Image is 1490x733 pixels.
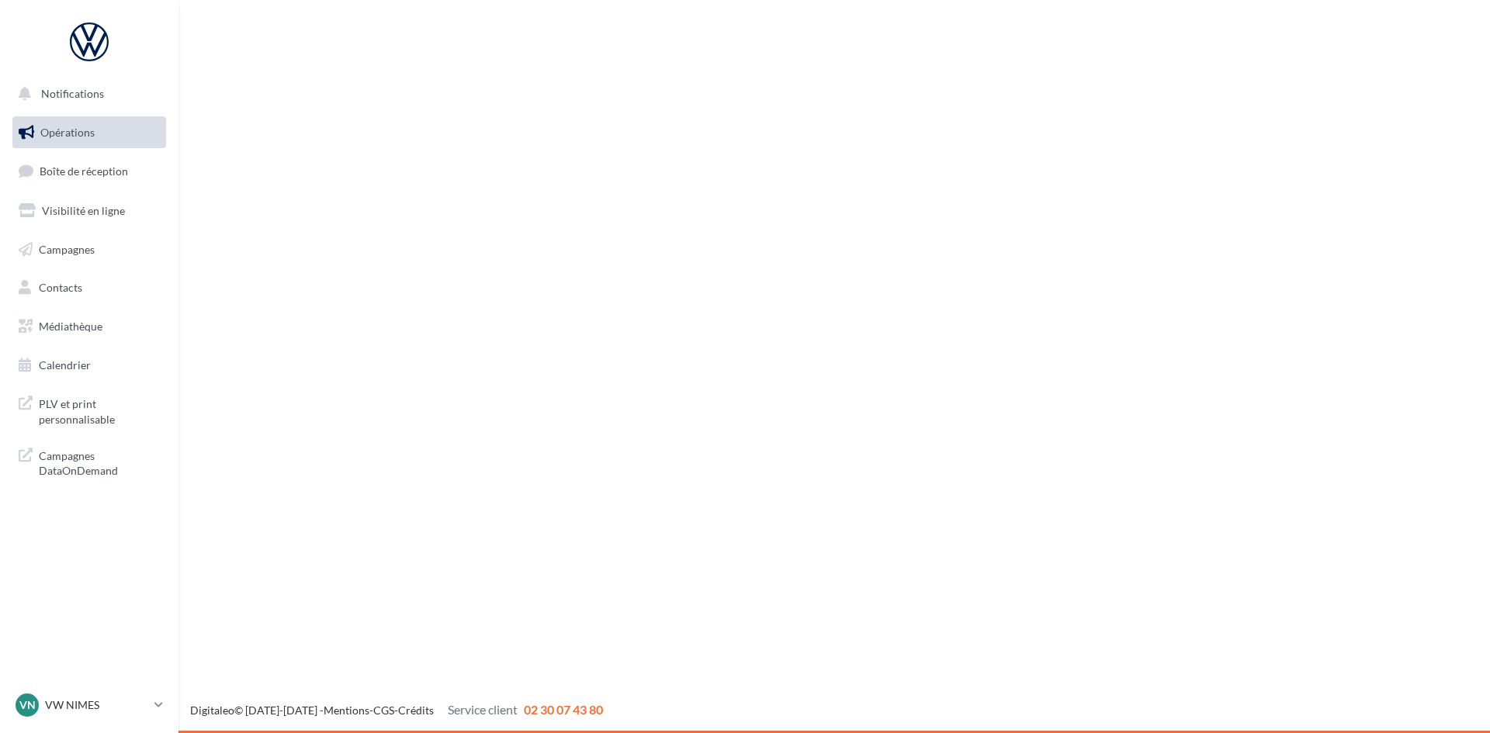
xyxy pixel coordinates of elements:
span: Contacts [39,281,82,294]
span: Campagnes DataOnDemand [39,445,160,479]
p: VW NIMES [45,697,148,713]
span: PLV et print personnalisable [39,393,160,427]
span: Médiathèque [39,320,102,333]
a: Campagnes [9,233,169,266]
span: VN [19,697,36,713]
span: Notifications [41,87,104,100]
a: Boîte de réception [9,154,169,188]
a: Campagnes DataOnDemand [9,439,169,485]
a: VN VW NIMES [12,690,166,720]
span: Calendrier [39,358,91,372]
a: Contacts [9,271,169,304]
a: Mentions [324,704,369,717]
a: Médiathèque [9,310,169,343]
span: Boîte de réception [40,164,128,178]
button: Notifications [9,78,163,110]
a: PLV et print personnalisable [9,387,169,433]
span: 02 30 07 43 80 [524,702,603,717]
a: Visibilité en ligne [9,195,169,227]
a: Calendrier [9,349,169,382]
a: Opérations [9,116,169,149]
span: Visibilité en ligne [42,204,125,217]
span: Campagnes [39,242,95,255]
span: Service client [448,702,518,717]
a: Digitaleo [190,704,234,717]
a: Crédits [398,704,434,717]
a: CGS [373,704,394,717]
span: © [DATE]-[DATE] - - - [190,704,603,717]
span: Opérations [40,126,95,139]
